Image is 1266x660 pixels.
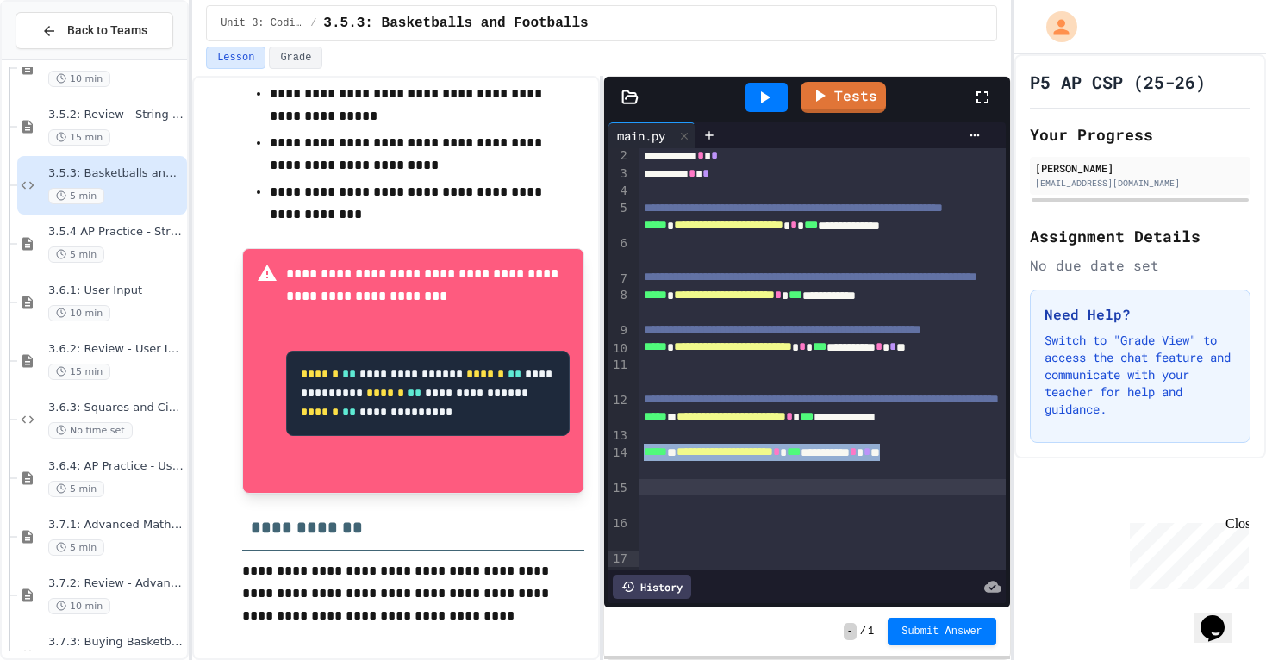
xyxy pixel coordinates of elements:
[1030,122,1250,146] h2: Your Progress
[48,342,184,357] span: 3.6.2: Review - User Input
[48,459,184,474] span: 3.6.4: AP Practice - User Input
[801,82,886,113] a: Tests
[48,188,104,204] span: 5 min
[323,13,588,34] span: 3.5.3: Basketballs and Footballs
[608,271,630,288] div: 7
[48,246,104,263] span: 5 min
[608,340,630,358] div: 10
[48,539,104,556] span: 5 min
[608,515,630,551] div: 16
[48,305,110,321] span: 10 min
[48,401,184,415] span: 3.6.3: Squares and Circles
[608,392,630,427] div: 12
[844,623,857,640] span: -
[48,576,184,591] span: 3.7.2: Review - Advanced Math in Python
[48,283,184,298] span: 3.6.1: User Input
[1030,255,1250,276] div: No due date set
[48,108,184,122] span: 3.5.2: Review - String Operators
[48,129,110,146] span: 15 min
[310,16,316,30] span: /
[7,7,119,109] div: Chat with us now!Close
[48,166,184,181] span: 3.5.3: Basketballs and Footballs
[888,618,996,645] button: Submit Answer
[48,518,184,532] span: 3.7.1: Advanced Math in Python
[608,357,630,392] div: 11
[1030,70,1206,94] h1: P5 AP CSP (25-26)
[608,287,630,322] div: 8
[860,625,866,638] span: /
[1028,7,1082,47] div: My Account
[608,165,630,183] div: 3
[608,183,630,200] div: 4
[48,598,110,614] span: 10 min
[1035,177,1245,190] div: [EMAIL_ADDRESS][DOMAIN_NAME]
[1045,332,1236,418] p: Switch to "Grade View" to access the chat feature and communicate with your teacher for help and ...
[1035,160,1245,176] div: [PERSON_NAME]
[608,147,630,165] div: 2
[48,481,104,497] span: 5 min
[1194,591,1249,643] iframe: chat widget
[221,16,303,30] span: Unit 3: Coding
[901,625,982,638] span: Submit Answer
[48,635,184,650] span: 3.7.3: Buying Basketballs
[608,445,630,480] div: 14
[48,422,133,439] span: No time set
[48,71,110,87] span: 10 min
[16,12,173,49] button: Back to Teams
[1045,304,1236,325] h3: Need Help?
[608,200,630,235] div: 5
[608,427,630,445] div: 13
[868,625,874,638] span: 1
[1030,224,1250,248] h2: Assignment Details
[613,575,691,599] div: History
[608,480,630,515] div: 15
[269,47,322,69] button: Grade
[206,47,265,69] button: Lesson
[67,22,147,40] span: Back to Teams
[48,364,110,380] span: 15 min
[608,551,630,568] div: 17
[48,225,184,240] span: 3.5.4 AP Practice - String Manipulation
[1123,516,1249,589] iframe: chat widget
[608,127,674,145] div: main.py
[608,235,630,271] div: 6
[608,122,695,148] div: main.py
[608,322,630,339] div: 9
